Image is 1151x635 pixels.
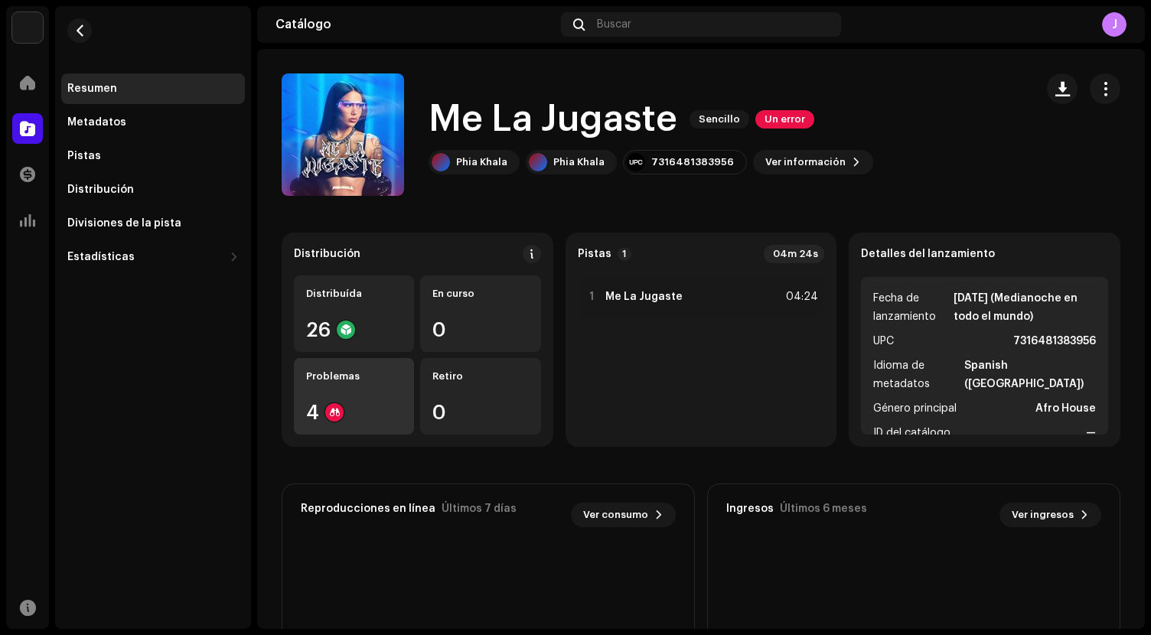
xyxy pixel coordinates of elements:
span: Ver consumo [583,500,648,530]
div: 7316481383956 [651,156,734,168]
div: Retiro [432,370,528,383]
strong: Spanish ([GEOGRAPHIC_DATA]) [964,357,1096,393]
div: Distribución [294,248,360,260]
span: Idioma de metadatos [873,357,961,393]
div: J [1102,12,1127,37]
h1: Me La Jugaste [429,95,677,144]
div: Últimos 7 días [442,503,517,515]
span: Ver ingresos [1012,500,1074,530]
re-m-nav-item: Pistas [61,141,245,171]
div: Distribución [67,184,134,196]
p-badge: 1 [618,247,631,261]
div: Reproducciones en línea [301,503,435,515]
div: En curso [432,288,528,300]
re-m-nav-item: Divisiones de la pista [61,208,245,239]
span: Fecha de lanzamiento [873,289,950,326]
strong: [DATE] (Medianoche en todo el mundo) [954,289,1096,326]
div: Distribuída [306,288,402,300]
div: Divisiones de la pista [67,217,181,230]
div: Phia Khala [553,156,605,168]
span: Buscar [597,18,631,31]
button: Ver ingresos [999,503,1101,527]
re-m-nav-item: Distribución [61,174,245,205]
strong: Afro House [1035,399,1096,418]
div: Ingresos [726,503,774,515]
re-m-nav-item: Metadatos [61,107,245,138]
div: Últimos 6 meses [780,503,867,515]
button: Ver consumo [571,503,676,527]
div: Problemas [306,370,402,383]
strong: Detalles del lanzamiento [861,248,995,260]
strong: — [1086,424,1096,442]
re-m-nav-dropdown: Estadísticas [61,242,245,272]
img: 297a105e-aa6c-4183-9ff4-27133c00f2e2 [12,12,43,43]
div: Estadísticas [67,251,135,263]
strong: Pistas [578,248,611,260]
div: 04m 24s [764,245,824,263]
span: ID del catálogo [873,424,950,442]
div: Resumen [67,83,117,95]
span: Un error [755,110,814,129]
strong: 7316481383956 [1013,332,1096,350]
strong: Me La Jugaste [605,291,683,303]
div: Pistas [67,150,101,162]
span: Ver información [765,147,846,177]
div: Metadatos [67,116,126,129]
div: 04:24 [784,288,818,306]
div: Phia Khala [456,156,507,168]
re-m-nav-item: Resumen [61,73,245,104]
span: UPC [873,332,894,350]
button: Ver información [753,150,873,174]
span: Sencillo [690,110,749,129]
div: Catálogo [276,18,555,31]
span: Género principal [873,399,957,418]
